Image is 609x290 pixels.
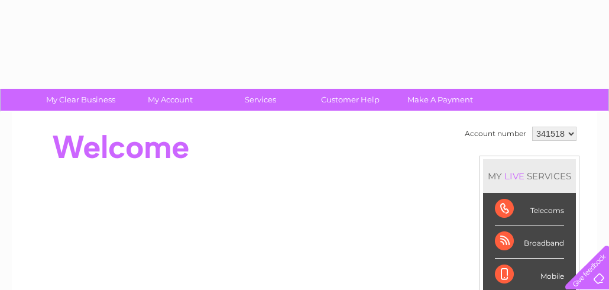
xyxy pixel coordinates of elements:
[462,124,529,144] td: Account number
[391,89,489,111] a: Make A Payment
[122,89,219,111] a: My Account
[483,159,576,193] div: MY SERVICES
[495,193,564,225] div: Telecoms
[32,89,129,111] a: My Clear Business
[302,89,399,111] a: Customer Help
[495,225,564,258] div: Broadband
[502,170,527,182] div: LIVE
[212,89,309,111] a: Services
